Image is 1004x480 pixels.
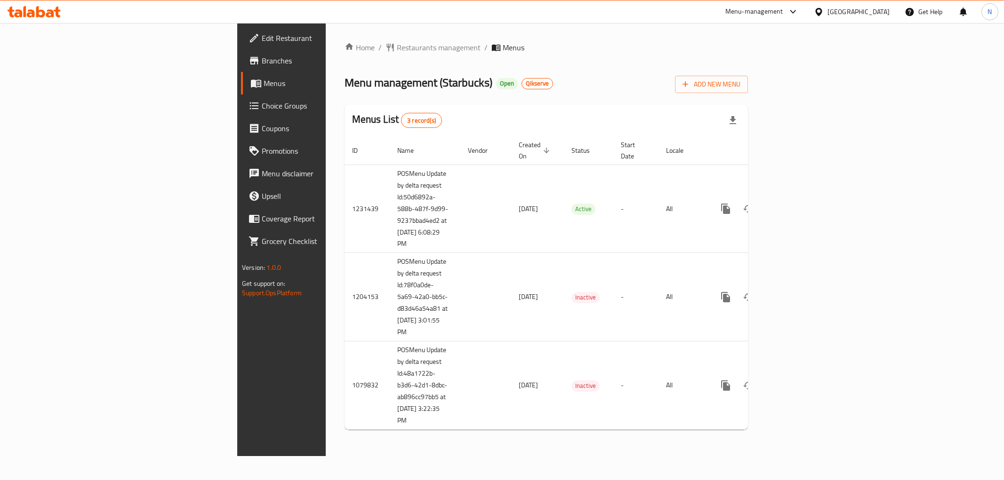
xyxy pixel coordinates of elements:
a: Coupons [241,117,405,140]
div: Export file [722,109,744,132]
a: Edit Restaurant [241,27,405,49]
li: / [484,42,488,53]
button: more [715,374,737,397]
span: [DATE] [519,291,538,303]
a: Coverage Report [241,207,405,230]
span: Start Date [621,139,647,162]
span: 3 record(s) [402,116,442,125]
a: Upsell [241,185,405,207]
button: more [715,286,737,308]
div: Open [496,78,518,89]
td: All [659,253,707,341]
a: Choice Groups [241,94,405,117]
span: Branches [262,55,397,66]
a: Support.OpsPlatform [242,287,302,299]
span: Created On [519,139,553,162]
button: more [715,197,737,220]
td: POSMenu Update by delta request Id:50d6892a-588b-487f-9d99-9237bbad4ed2 at [DATE] 6:08:29 PM [390,165,460,253]
span: [DATE] [519,379,538,391]
span: Restaurants management [397,42,481,53]
span: Grocery Checklist [262,236,397,247]
span: Coupons [262,123,397,134]
span: Inactive [571,292,600,303]
td: - [613,165,659,253]
span: Open [496,79,518,87]
span: ID [352,145,370,156]
span: Promotions [262,145,397,157]
a: Menu disclaimer [241,162,405,185]
td: All [659,165,707,253]
span: Menus [264,78,397,89]
span: Version: [242,261,265,274]
span: Locale [666,145,696,156]
a: Branches [241,49,405,72]
span: Menu management ( Starbucks ) [345,72,492,93]
button: Change Status [737,286,760,308]
span: Edit Restaurant [262,32,397,44]
span: Status [571,145,602,156]
nav: breadcrumb [345,42,748,53]
td: - [613,253,659,341]
span: Inactive [571,380,600,391]
div: Total records count [401,113,442,128]
table: enhanced table [345,136,812,430]
th: Actions [707,136,812,165]
button: Add New Menu [675,76,748,93]
span: N [988,7,992,17]
span: Coverage Report [262,213,397,224]
a: Restaurants management [386,42,481,53]
h2: Menus List [352,112,442,128]
div: [GEOGRAPHIC_DATA] [827,7,890,17]
a: Grocery Checklist [241,230,405,252]
span: Get support on: [242,277,285,290]
button: Change Status [737,374,760,397]
span: Vendor [468,145,500,156]
span: Choice Groups [262,100,397,111]
span: [DATE] [519,203,538,215]
span: Active [571,204,595,214]
span: Add New Menu [683,79,740,90]
a: Menus [241,72,405,94]
span: 1.0.0 [266,261,281,274]
span: Menus [503,42,524,53]
button: Change Status [737,197,760,220]
td: All [659,341,707,430]
span: Upsell [262,190,397,202]
span: Menu disclaimer [262,168,397,179]
td: POSMenu Update by delta request Id:78f0a0de-5a69-42a0-bb5c-d83d46a54a81 at [DATE] 3:01:55 PM [390,253,460,341]
td: - [613,341,659,430]
div: Menu-management [725,6,783,17]
span: Name [397,145,426,156]
span: Qikserve [522,79,553,87]
a: Promotions [241,140,405,162]
td: POSMenu Update by delta request Id:48a1722b-b3d6-42d1-8dbc-ab896cc97bb5 at [DATE] 3:22:35 PM [390,341,460,430]
div: Inactive [571,292,600,303]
